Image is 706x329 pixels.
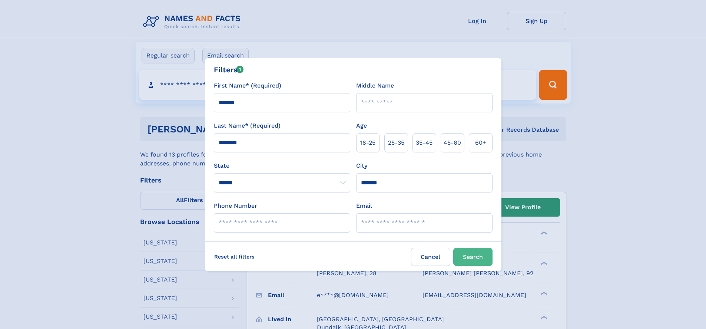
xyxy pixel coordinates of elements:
[453,248,493,266] button: Search
[214,201,257,210] label: Phone Number
[475,138,486,147] span: 60+
[411,248,450,266] label: Cancel
[356,121,367,130] label: Age
[416,138,432,147] span: 35‑45
[214,161,350,170] label: State
[388,138,404,147] span: 25‑35
[214,81,281,90] label: First Name* (Required)
[209,248,259,266] label: Reset all filters
[360,138,375,147] span: 18‑25
[356,81,394,90] label: Middle Name
[214,64,244,75] div: Filters
[356,161,367,170] label: City
[356,201,372,210] label: Email
[214,121,281,130] label: Last Name* (Required)
[444,138,461,147] span: 45‑60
